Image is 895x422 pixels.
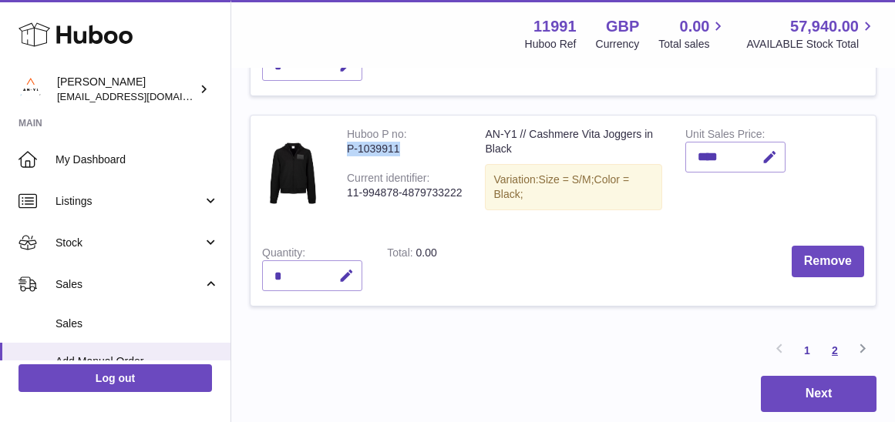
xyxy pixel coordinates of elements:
strong: 11991 [533,16,577,37]
img: info@an-y1.com [19,78,42,101]
a: 0.00 Total sales [658,16,727,52]
span: Stock [56,236,203,250]
div: P-1039911 [347,142,462,156]
span: [EMAIL_ADDRESS][DOMAIN_NAME] [57,90,227,102]
label: Quantity [262,246,305,263]
span: My Dashboard [56,152,219,167]
label: Total [387,246,416,263]
div: Current identifier [347,172,429,188]
div: 11-994878-4879733222 [347,186,462,200]
div: Huboo P no [347,128,407,144]
td: AN-Y1 // Cashmere Vita Joggers in Black [473,116,674,234]
button: Remove [792,246,864,277]
label: Unit Sales Price [685,128,765,144]
span: 57,940.00 [790,16,859,37]
a: 2 [821,337,849,364]
div: Huboo Ref [525,37,577,52]
span: Listings [56,194,203,209]
strong: GBP [606,16,639,37]
button: Next [761,376,876,412]
span: Size = S/M; [539,173,594,186]
span: Color = Black; [493,173,629,200]
div: [PERSON_NAME] [57,75,196,104]
span: Sales [56,277,203,292]
span: Total sales [658,37,727,52]
span: Add Manual Order [56,354,219,369]
span: 0.00 [416,246,437,259]
span: AVAILABLE Stock Total [746,37,876,52]
span: Sales [56,316,219,331]
a: Log out [19,364,212,392]
div: Variation: [485,164,662,210]
div: Currency [596,37,640,52]
a: 1 [793,337,821,364]
a: 57,940.00 AVAILABLE Stock Total [746,16,876,52]
img: AN-Y1 // Cashmere Vita Joggers in Black [262,127,324,219]
span: 0.00 [680,16,710,37]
